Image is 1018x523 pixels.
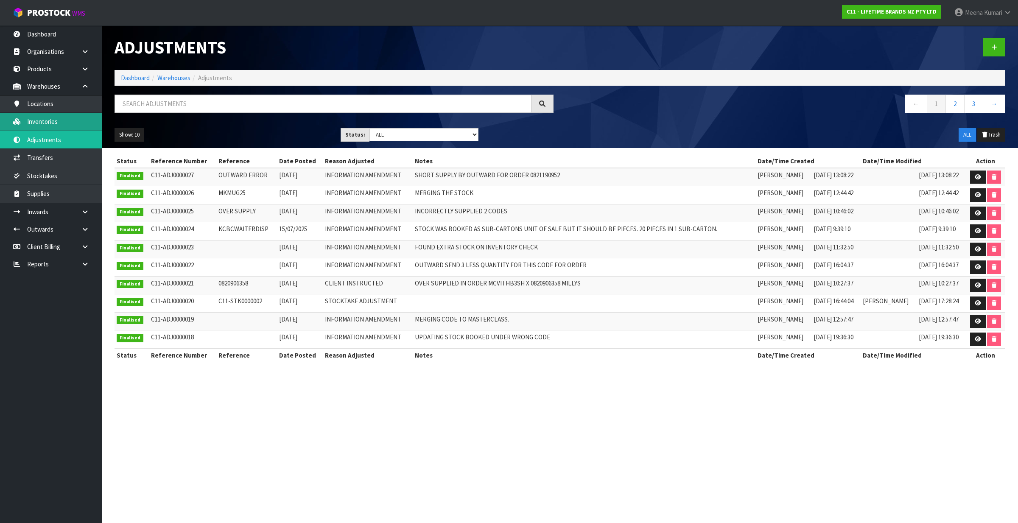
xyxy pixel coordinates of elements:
[149,204,216,222] td: C11-ADJ0000025
[72,9,85,17] small: WMS
[945,95,965,113] a: 2
[115,38,554,57] h1: Adjustments
[277,312,323,330] td: [DATE]
[811,222,861,241] td: [DATE] 9:39:10
[277,168,323,186] td: [DATE]
[323,204,413,222] td: INFORMATION AMENDMENT
[323,294,413,313] td: STOCKTAKE ADJUSTMENT
[345,131,365,138] strong: Status:
[117,226,143,234] span: Finalised
[413,222,755,241] td: STOCK WAS BOOKED AS SUB-CARTONS UNIT OF SALE BUT IT SHOULD BE PIECES. 20 PIECES IN 1 SUB-CARTON.
[413,276,755,294] td: OVER SUPPLIED IN ORDER MCVITHB3SH X 0820906358 MILLYS
[117,244,143,252] span: Finalised
[755,294,811,313] td: [PERSON_NAME]
[216,294,277,313] td: C11-STK0000002
[811,240,861,258] td: [DATE] 11:32:50
[117,298,143,306] span: Finalised
[917,330,966,349] td: [DATE] 19:36:30
[811,186,861,204] td: [DATE] 12:44:42
[216,204,277,222] td: OVER SUPPLY
[117,334,143,342] span: Finalised
[413,154,755,168] th: Notes
[323,186,413,204] td: INFORMATION AMENDMENT
[755,204,811,222] td: [PERSON_NAME]
[216,186,277,204] td: MKMUG25
[811,294,861,313] td: [DATE] 16:44:04
[811,312,861,330] td: [DATE] 12:57:47
[413,168,755,186] td: SHORT SUPPLY BY OUTWARD FOR ORDER 0821190952
[198,74,232,82] span: Adjustments
[149,154,216,168] th: Reference Number
[115,128,144,142] button: Show: 10
[413,348,755,362] th: Notes
[323,258,413,277] td: INFORMATION AMENDMENT
[149,186,216,204] td: C11-ADJ0000026
[983,95,1005,113] a: →
[115,154,149,168] th: Status
[917,258,966,277] td: [DATE] 16:04:37
[323,330,413,349] td: INFORMATION AMENDMENT
[917,240,966,258] td: [DATE] 11:32:50
[27,7,70,18] span: ProStock
[917,168,966,186] td: [DATE] 13:08:22
[115,95,531,113] input: Search adjustments
[959,128,976,142] button: ALL
[216,276,277,294] td: 0820906358
[149,294,216,313] td: C11-ADJ0000020
[413,258,755,277] td: OUTWARD SEND 3 LESS QUANTITY FOR THIS CODE FOR ORDER
[861,348,966,362] th: Date/Time Modified
[117,316,143,324] span: Finalised
[917,294,966,313] td: [DATE] 17:28:24
[842,5,941,19] a: C11 - LIFETIME BRANDS NZ PTY LTD
[413,204,755,222] td: INCORRECTLY SUPPLIED 2 CODES
[277,348,323,362] th: Date Posted
[965,8,983,17] span: Meena
[117,190,143,198] span: Finalised
[905,95,927,113] a: ←
[277,330,323,349] td: [DATE]
[964,95,983,113] a: 3
[277,240,323,258] td: [DATE]
[149,276,216,294] td: C11-ADJ0000021
[755,348,861,362] th: Date/Time Created
[149,168,216,186] td: C11-ADJ0000027
[277,258,323,277] td: [DATE]
[216,154,277,168] th: Reference
[917,186,966,204] td: [DATE] 12:44:42
[117,262,143,270] span: Finalised
[117,208,143,216] span: Finalised
[811,258,861,277] td: [DATE] 16:04:37
[157,74,190,82] a: Warehouses
[277,222,323,241] td: 15/07/2025
[755,330,811,349] td: [PERSON_NAME]
[917,276,966,294] td: [DATE] 10:27:37
[966,348,1005,362] th: Action
[216,348,277,362] th: Reference
[755,258,811,277] td: [PERSON_NAME]
[755,222,811,241] td: [PERSON_NAME]
[277,294,323,313] td: [DATE]
[323,240,413,258] td: INFORMATION AMENDMENT
[277,154,323,168] th: Date Posted
[413,330,755,349] td: UPDATING STOCK BOOKED UNDER WRONG CODE
[323,276,413,294] td: CLIENT INSTRUCTED
[755,168,811,186] td: [PERSON_NAME]
[755,154,861,168] th: Date/Time Created
[323,154,413,168] th: Reason Adjusted
[977,128,1005,142] button: Trash
[149,222,216,241] td: C11-ADJ0000024
[917,204,966,222] td: [DATE] 10:46:02
[115,348,149,362] th: Status
[917,222,966,241] td: [DATE] 9:39:10
[811,330,861,349] td: [DATE] 19:36:30
[861,154,966,168] th: Date/Time Modified
[847,8,937,15] strong: C11 - LIFETIME BRANDS NZ PTY LTD
[755,312,811,330] td: [PERSON_NAME]
[861,294,917,313] td: [PERSON_NAME]
[927,95,946,113] a: 1
[323,312,413,330] td: INFORMATION AMENDMENT
[413,240,755,258] td: FOUND EXTRA STOCK ON INVENTORY CHECK
[413,186,755,204] td: MERGING THE STOCK
[811,168,861,186] td: [DATE] 13:08:22
[117,280,143,288] span: Finalised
